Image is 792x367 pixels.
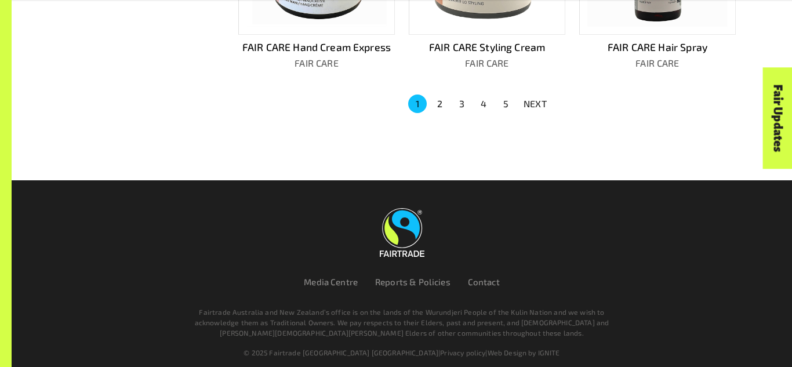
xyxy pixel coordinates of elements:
[409,56,565,70] p: FAIR CARE
[304,277,358,287] a: Media Centre
[488,348,560,357] a: Web Design by IGNITE
[192,307,612,338] p: Fairtrade Australia and New Zealand’s office is on the lands of the Wurundjeri People of the Kuli...
[579,39,736,54] p: FAIR CARE Hair Spray
[474,95,493,113] button: Go to page 4
[579,56,736,70] p: FAIR CARE
[238,39,395,54] p: FAIR CARE Hand Cream Express
[84,347,720,358] div: | |
[430,95,449,113] button: Go to page 2
[238,56,395,70] p: FAIR CARE
[375,277,451,287] a: Reports & Policies
[517,93,554,114] button: NEXT
[452,95,471,113] button: Go to page 3
[380,208,424,257] img: Fairtrade Australia New Zealand logo
[524,97,547,111] p: NEXT
[406,93,554,114] nav: pagination navigation
[496,95,515,113] button: Go to page 5
[440,348,485,357] a: Privacy policy
[408,95,427,113] button: page 1
[409,39,565,54] p: FAIR CARE Styling Cream
[468,277,500,287] a: Contact
[244,348,438,357] span: © 2025 Fairtrade [GEOGRAPHIC_DATA] [GEOGRAPHIC_DATA]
